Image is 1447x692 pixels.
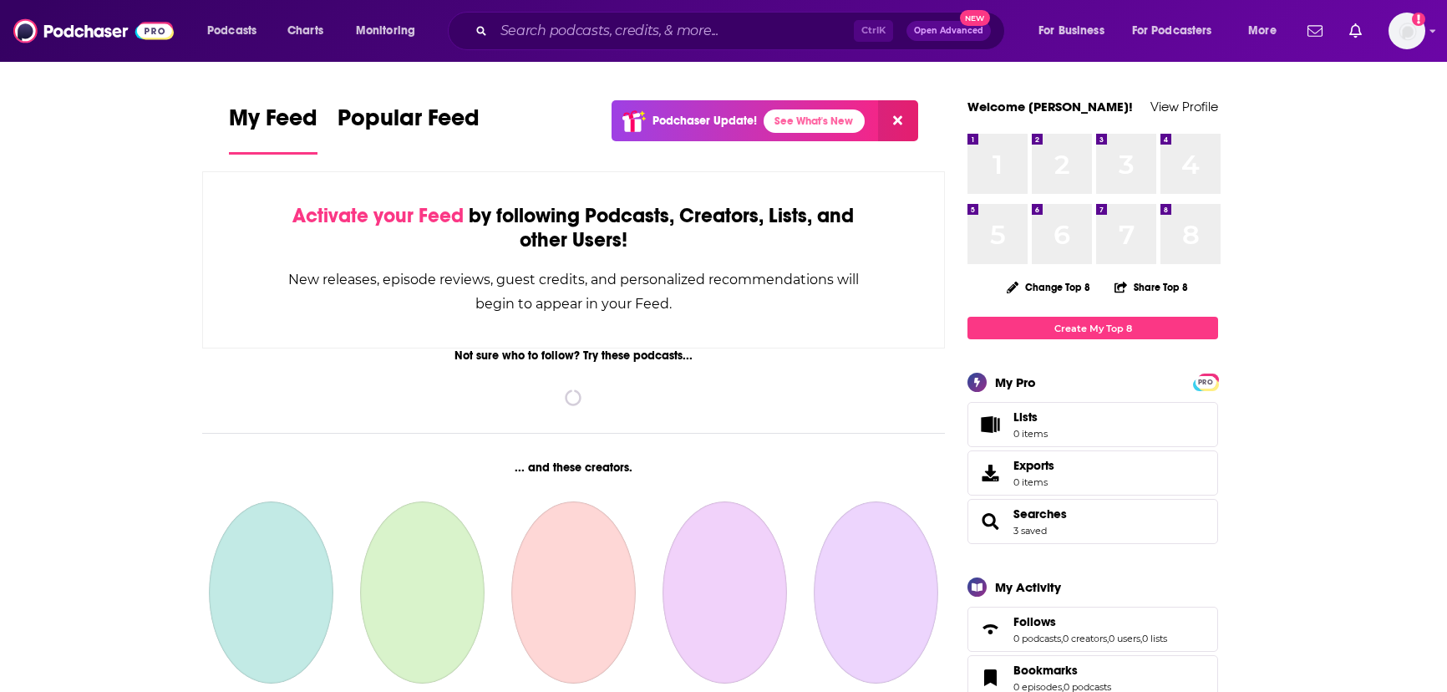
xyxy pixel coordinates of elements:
[973,666,1007,689] a: Bookmarks
[287,267,861,316] div: New releases, episode reviews, guest credits, and personalized recommendations will begin to appe...
[202,349,945,363] div: Not sure who to follow? Try these podcasts...
[1013,614,1056,629] span: Follows
[1389,13,1425,49] button: Show profile menu
[1013,663,1111,678] a: Bookmarks
[906,21,991,41] button: Open AdvancedNew
[1013,458,1054,473] span: Exports
[195,18,278,44] button: open menu
[1389,13,1425,49] img: User Profile
[1013,410,1038,425] span: Lists
[1412,13,1425,26] svg: Add a profile image
[652,114,757,128] p: Podchaser Update!
[814,501,937,684] a: Hanne Winarsky
[1013,614,1167,629] a: Follows
[967,317,1218,339] a: Create My Top 8
[1343,17,1368,45] a: Show notifications dropdown
[973,413,1007,436] span: Lists
[356,19,415,43] span: Monitoring
[1236,18,1297,44] button: open menu
[511,501,635,684] a: Eli Savoie
[1114,271,1189,303] button: Share Top 8
[1121,18,1236,44] button: open menu
[1063,633,1107,644] a: 0 creators
[960,10,990,26] span: New
[287,204,861,252] div: by following Podcasts, Creators, Lists, and other Users!
[914,27,983,35] span: Open Advanced
[1027,18,1125,44] button: open menu
[973,618,1007,641] a: Follows
[338,104,480,155] a: Popular Feed
[1038,19,1104,43] span: For Business
[1013,476,1054,488] span: 0 items
[995,374,1036,390] div: My Pro
[854,20,893,42] span: Ctrl K
[967,402,1218,447] a: Lists
[1301,17,1329,45] a: Show notifications dropdown
[1142,633,1167,644] a: 0 lists
[338,104,480,142] span: Popular Feed
[973,510,1007,533] a: Searches
[1140,633,1142,644] span: ,
[287,19,323,43] span: Charts
[13,15,174,47] img: Podchaser - Follow, Share and Rate Podcasts
[764,109,865,133] a: See What's New
[1109,633,1140,644] a: 0 users
[1013,506,1067,522] a: Searches
[663,501,786,684] a: Kevin O'Connor
[277,18,333,44] a: Charts
[1013,633,1061,644] a: 0 podcasts
[202,460,945,475] div: ... and these creators.
[360,501,484,684] a: Greg Gaston
[207,19,256,43] span: Podcasts
[229,104,317,142] span: My Feed
[967,99,1133,114] a: Welcome [PERSON_NAME]!
[967,607,1218,652] span: Follows
[292,203,464,228] span: Activate your Feed
[995,579,1061,595] div: My Activity
[344,18,437,44] button: open menu
[1013,428,1048,440] span: 0 items
[1248,19,1277,43] span: More
[1013,410,1048,425] span: Lists
[1150,99,1218,114] a: View Profile
[1013,525,1047,537] a: 3 saved
[229,104,317,155] a: My Feed
[973,461,1007,485] span: Exports
[1061,633,1063,644] span: ,
[967,450,1218,496] a: Exports
[1196,376,1216,389] span: PRO
[1013,663,1078,678] span: Bookmarks
[1196,375,1216,388] a: PRO
[1107,633,1109,644] span: ,
[1389,13,1425,49] span: Logged in as vivianamoreno
[494,18,854,44] input: Search podcasts, credits, & more...
[997,277,1100,298] button: Change Top 8
[464,12,1021,50] div: Search podcasts, credits, & more...
[967,499,1218,544] span: Searches
[209,501,333,684] a: Joe Molloy
[1132,19,1212,43] span: For Podcasters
